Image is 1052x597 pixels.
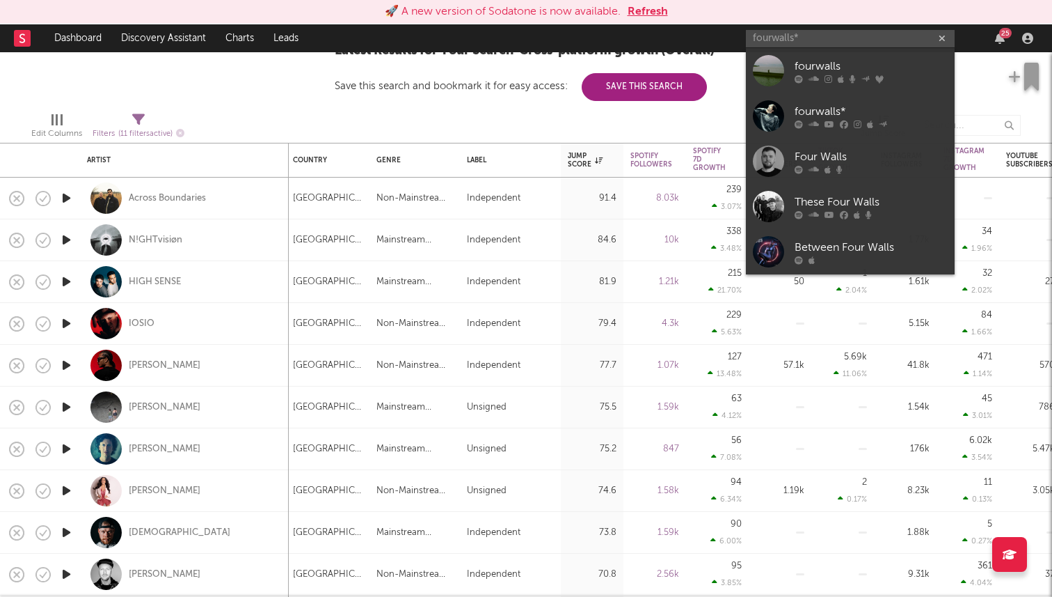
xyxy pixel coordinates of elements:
[376,483,453,499] div: Non-Mainstream Electronic
[726,227,742,236] div: 338
[756,483,804,499] div: 1.19k
[376,399,453,416] div: Mainstream Electronic
[795,148,948,165] div: Four Walls
[712,411,742,420] div: 4.12 %
[746,184,955,229] a: These Four Walls
[964,369,992,378] div: 1.14 %
[628,3,668,20] button: Refresh
[118,130,173,138] span: ( 11 filters active)
[568,190,616,207] div: 91.4
[87,156,275,164] div: Artist
[467,156,547,164] div: Label
[467,483,507,499] div: Unsigned
[467,190,520,207] div: Independent
[293,483,362,499] div: [GEOGRAPHIC_DATA]
[376,316,453,332] div: Non-Mainstream Electronic
[293,316,362,332] div: [GEOGRAPHIC_DATA]
[293,566,362,583] div: [GEOGRAPHIC_DATA]
[293,274,362,290] div: [GEOGRAPHIC_DATA]
[568,232,616,249] div: 84.6
[962,286,992,295] div: 2.02 %
[995,33,1005,44] button: 25
[376,232,453,249] div: Mainstream Electronic
[376,190,453,207] div: Non-Mainstream Electronic
[756,274,804,290] div: 50
[568,441,616,458] div: 75.2
[746,93,955,139] a: fourwalls*
[376,441,453,458] div: Mainstream Electronic
[568,525,616,541] div: 73.8
[708,369,742,378] div: 13.48 %
[568,399,616,416] div: 75.5
[93,125,184,143] div: Filters
[795,239,948,256] div: Between Four Walls
[943,147,985,172] div: Instagram 7D Growth
[630,441,679,458] div: 847
[981,311,992,320] div: 84
[129,568,200,581] a: [PERSON_NAME]
[385,3,621,20] div: 🚀 A new version of Sodatone is now available.
[881,274,930,290] div: 1.61k
[129,318,154,330] a: IOSIO
[962,453,992,462] div: 3.54 %
[916,115,1021,136] input: Search...
[129,485,200,497] a: [PERSON_NAME]
[969,436,992,445] div: 6.02k
[467,316,520,332] div: Independent
[881,566,930,583] div: 9.31k
[630,483,679,499] div: 1.58k
[293,190,362,207] div: [GEOGRAPHIC_DATA]
[568,152,603,169] div: Jump Score
[582,73,707,101] button: Save This Search
[568,566,616,583] div: 70.8
[630,190,679,207] div: 8.03k
[978,352,992,362] div: 471
[728,352,742,362] div: 127
[746,229,955,274] a: Between Four Walls
[834,369,867,378] div: 11.06 %
[756,357,804,374] div: 57.1k
[712,202,742,211] div: 3.07 %
[376,566,453,583] div: Non-Mainstream Electronic
[746,30,955,47] input: Search for artists
[376,274,453,290] div: Mainstream Electronic
[844,352,867,362] div: 5.69k
[962,536,992,545] div: 0.27 %
[731,394,742,403] div: 63
[836,286,867,295] div: 2.04 %
[978,561,992,571] div: 361
[731,436,742,445] div: 56
[216,24,264,52] a: Charts
[746,48,955,93] a: fourwalls
[630,152,672,169] div: Spotify Followers
[881,399,930,416] div: 1.54k
[335,81,707,91] div: Save this search and bookmark it for easy access:
[795,194,948,210] div: These Four Walls
[746,139,955,184] a: Four Walls
[987,520,992,529] div: 5
[731,478,742,487] div: 94
[467,525,520,541] div: Independent
[999,28,1012,38] div: 25
[45,24,111,52] a: Dashboard
[630,525,679,541] div: 1.59k
[129,527,230,539] a: [DEMOGRAPHIC_DATA]
[984,478,992,487] div: 11
[726,185,742,194] div: 239
[467,399,507,416] div: Unsigned
[293,232,362,249] div: [GEOGRAPHIC_DATA]
[862,478,867,487] div: 2
[711,495,742,504] div: 6.34 %
[708,286,742,295] div: 21.70 %
[962,244,992,253] div: 1.96 %
[728,269,742,278] div: 215
[129,443,200,456] a: [PERSON_NAME]
[881,316,930,332] div: 5.15k
[129,401,200,414] a: [PERSON_NAME]
[467,441,507,458] div: Unsigned
[881,483,930,499] div: 8.23k
[881,525,930,541] div: 1.88k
